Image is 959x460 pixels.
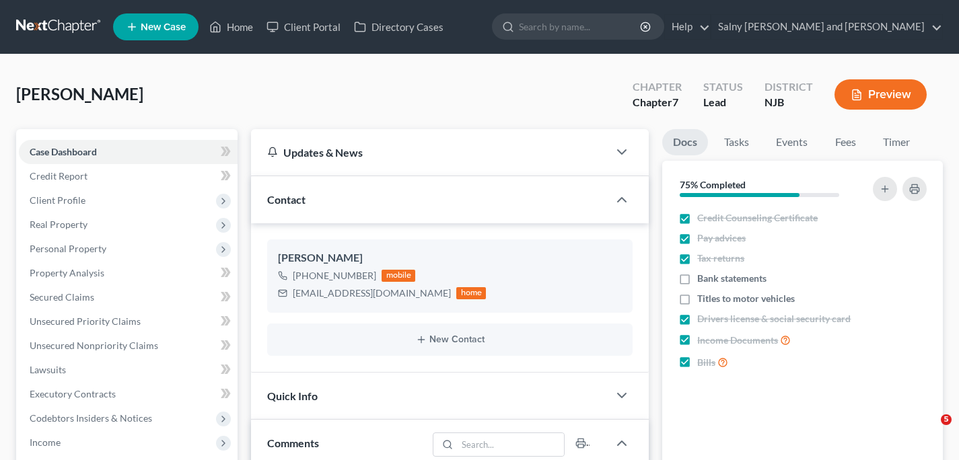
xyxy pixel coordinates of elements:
a: Tasks [713,129,760,155]
span: Unsecured Priority Claims [30,315,141,327]
iframe: Intercom live chat [913,414,946,447]
span: Pay advices [697,231,746,245]
span: Tax returns [697,252,744,265]
a: Client Portal [260,15,347,39]
button: New Contact [278,334,622,345]
div: Lead [703,95,743,110]
span: Drivers license & social security card [697,312,851,325]
strong: 75% Completed [680,179,746,190]
span: Credit Counseling Certificate [697,211,818,225]
span: Secured Claims [30,291,94,303]
span: Unsecured Nonpriority Claims [30,340,158,351]
div: NJB [765,95,813,110]
a: Secured Claims [19,285,238,309]
div: District [765,79,813,95]
span: Personal Property [30,243,106,254]
a: Docs [662,129,708,155]
div: mobile [382,270,415,282]
input: Search by name... [519,14,642,39]
span: Quick Info [267,389,318,402]
span: 7 [672,95,678,108]
div: Status [703,79,743,95]
a: Salny [PERSON_NAME] and [PERSON_NAME] [711,15,942,39]
span: Credit Report [30,170,87,182]
span: Income Documents [697,334,778,347]
span: Bills [697,356,715,369]
div: [PHONE_NUMBER] [293,269,376,282]
a: Unsecured Priority Claims [19,309,238,334]
span: New Case [141,22,186,32]
div: home [456,287,486,299]
a: Case Dashboard [19,140,238,164]
span: Real Property [30,219,87,230]
a: Fees [824,129,867,155]
span: Client Profile [30,194,85,206]
span: Contact [267,193,306,206]
input: Search... [458,433,565,456]
a: Events [765,129,818,155]
a: Help [665,15,710,39]
span: Executory Contracts [30,388,116,399]
span: Codebtors Insiders & Notices [30,412,152,424]
span: Property Analysis [30,267,104,278]
span: 5 [941,414,952,425]
span: Titles to motor vehicles [697,292,795,305]
a: Credit Report [19,164,238,188]
a: Unsecured Nonpriority Claims [19,334,238,358]
div: [PERSON_NAME] [278,250,622,266]
a: Timer [872,129,921,155]
button: Preview [834,79,927,110]
div: Updates & News [267,145,592,159]
div: Chapter [633,79,682,95]
span: Comments [267,436,319,449]
span: Lawsuits [30,364,66,375]
span: Bank statements [697,272,767,285]
div: Chapter [633,95,682,110]
div: [EMAIL_ADDRESS][DOMAIN_NAME] [293,286,451,300]
span: Case Dashboard [30,146,97,157]
a: Lawsuits [19,358,238,382]
a: Executory Contracts [19,382,238,406]
a: Home [203,15,260,39]
span: Income [30,436,61,448]
a: Directory Cases [347,15,450,39]
span: [PERSON_NAME] [16,84,143,104]
a: Property Analysis [19,261,238,285]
